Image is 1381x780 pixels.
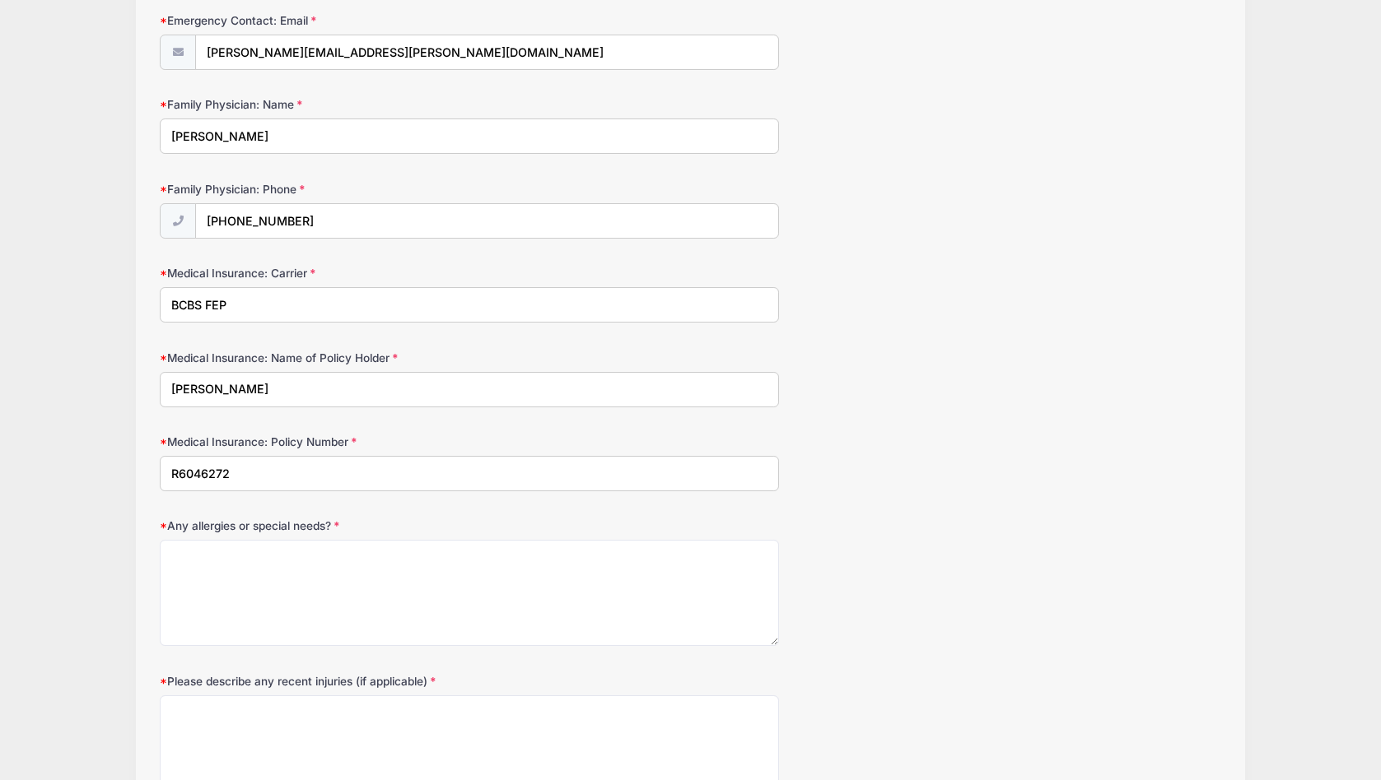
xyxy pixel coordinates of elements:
[160,434,514,450] label: Medical Insurance: Policy Number
[160,265,514,281] label: Medical Insurance: Carrier
[160,518,514,534] label: Any allergies or special needs?
[160,181,514,197] label: Family Physician: Phone
[195,203,779,239] input: (xxx) xxx-xxxx
[160,350,514,366] label: Medical Insurance: Name of Policy Holder
[160,96,514,113] label: Family Physician: Name
[195,35,779,70] input: email@email.com
[160,12,514,29] label: Emergency Contact: Email
[160,673,514,689] label: Please describe any recent injuries (if applicable)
